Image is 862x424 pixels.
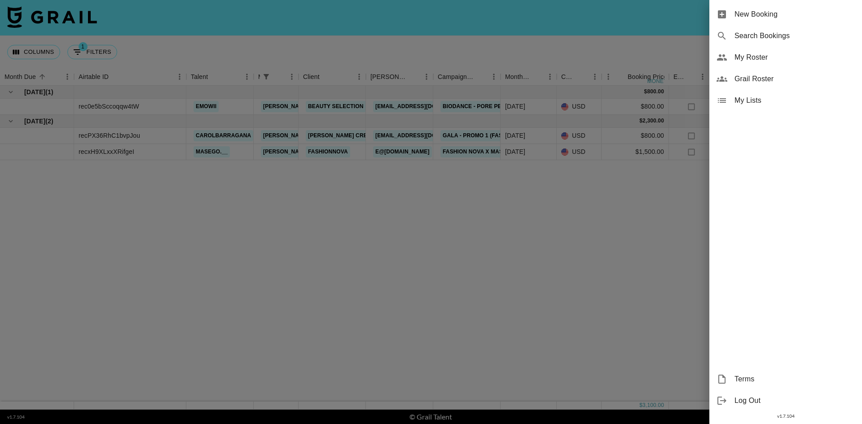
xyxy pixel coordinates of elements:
span: Log Out [734,395,855,406]
div: My Lists [709,90,862,111]
div: v 1.7.104 [709,411,862,421]
span: Search Bookings [734,31,855,41]
div: My Roster [709,47,862,68]
span: Grail Roster [734,74,855,84]
div: New Booking [709,4,862,25]
div: Log Out [709,390,862,411]
span: Terms [734,374,855,385]
span: My Lists [734,95,855,106]
div: Search Bookings [709,25,862,47]
div: Terms [709,368,862,390]
span: New Booking [734,9,855,20]
span: My Roster [734,52,855,63]
div: Grail Roster [709,68,862,90]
